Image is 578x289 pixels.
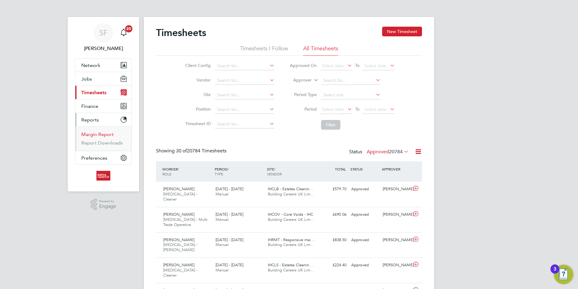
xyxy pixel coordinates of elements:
span: 20784 Timesheets [176,148,226,154]
a: SF[PERSON_NAME] [75,23,132,52]
button: Open Resource Center, 3 new notifications [554,265,573,284]
span: TOTAL [335,167,346,171]
span: Manual [216,267,229,273]
span: [MEDICAL_DATA] - [PERSON_NAME] [163,242,197,252]
input: Select one [321,91,381,99]
span: / [274,167,275,171]
button: Finance [75,99,132,113]
span: Building Careers UK Lim… [268,242,314,247]
span: TYPE [215,171,223,176]
span: Manual [216,242,229,247]
span: [MEDICAL_DATA] - Cleaner [163,191,197,202]
li: Timesheets I Follow [240,45,288,56]
span: VENDOR [267,171,282,176]
div: SITE [265,164,318,179]
span: Select date [365,63,386,68]
span: Select date [322,63,344,68]
span: [DATE] - [DATE] [216,212,243,217]
h2: Timesheets [156,27,206,39]
input: Search for... [215,105,274,114]
span: Finance [81,103,98,109]
span: Manual [216,217,229,222]
div: Status [349,148,410,156]
span: Select date [365,107,386,112]
a: Powered byEngage [91,199,116,210]
label: Period [290,106,317,112]
span: [PERSON_NAME] [163,262,194,267]
a: 20 [118,23,130,42]
div: Reports [75,126,132,151]
span: IHRMT - Responsive mai… [268,237,315,242]
nav: Main navigation [68,17,139,191]
span: Building Careers UK Lim… [268,217,314,222]
div: Showing [156,148,228,154]
input: Search for... [215,76,274,85]
label: Period Type [290,92,317,97]
div: £224.40 [317,260,349,270]
div: Approved [349,184,380,194]
div: WORKER [161,164,213,179]
label: Site [183,92,211,97]
label: Approver [284,77,312,83]
button: Timesheets [75,86,132,99]
span: [DATE] - [DATE] [216,186,243,191]
span: Manual [216,191,229,197]
div: £690.06 [317,210,349,220]
span: 20 [125,25,132,32]
span: 20784 [389,149,403,155]
span: IHCLB - Estates Cleanin… [268,186,313,191]
input: Search for... [215,62,274,70]
a: Go to home page [75,171,132,181]
span: Reports [81,117,99,123]
span: [MEDICAL_DATA] - Multi Trade Operative [163,217,207,227]
div: [PERSON_NAME] [380,260,412,270]
label: Client Config [183,63,211,68]
span: / [178,167,179,171]
div: Approved [349,235,380,245]
div: [PERSON_NAME] [380,184,412,194]
input: Search for... [215,91,274,99]
span: Jobs [81,76,92,82]
span: [PERSON_NAME] [163,212,194,217]
span: Sophie Forshaw [75,45,132,52]
a: Margin Report [81,131,114,137]
span: IHCOV - Core Voids - IHC [268,212,313,217]
div: [PERSON_NAME] [380,210,412,220]
span: Network [81,62,100,68]
div: £579.70 [317,184,349,194]
button: Filter [321,120,340,130]
span: [MEDICAL_DATA] - Cleaner [163,267,197,278]
span: [DATE] - [DATE] [216,262,243,267]
span: 30 of [176,148,187,154]
button: Network [75,58,132,72]
span: To [353,61,361,69]
span: Building Careers UK Lim… [268,191,314,197]
div: Approved [349,210,380,220]
div: STATUS [349,164,380,174]
span: Engage [99,204,116,209]
div: PERIOD [213,164,265,179]
div: 3 [554,269,556,277]
img: buildingcareersuk-logo-retina.png [96,171,110,181]
span: / [228,167,229,171]
span: IHCLS - Estates Cleanin… [268,262,313,267]
label: Position [183,106,211,112]
button: New Timesheet [382,27,422,36]
input: Search for... [321,76,381,85]
li: All Timesheets [303,45,338,56]
div: APPROVER [380,164,412,174]
div: £838.50 [317,235,349,245]
span: To [353,105,361,113]
span: SF [99,29,108,37]
label: Timesheet ID [183,121,211,126]
label: Approved On [290,63,317,68]
span: Powered by [99,199,116,204]
input: Search for... [215,120,274,128]
span: Timesheets [81,90,106,95]
span: [PERSON_NAME] [163,186,194,191]
button: Reports [75,113,132,126]
span: Select date [322,107,344,112]
span: Preferences [81,155,107,161]
label: Approved [367,149,409,155]
span: [PERSON_NAME] [163,237,194,242]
